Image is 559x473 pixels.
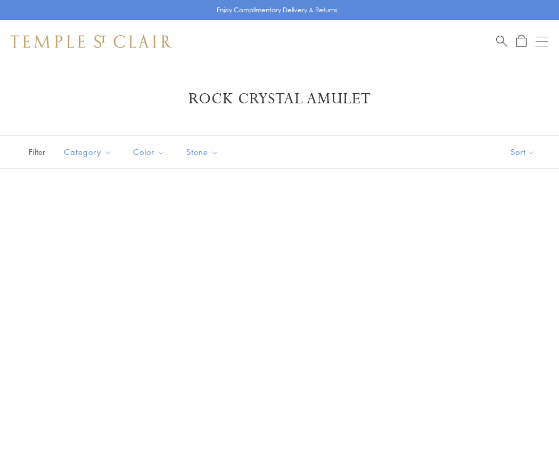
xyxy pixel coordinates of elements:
[496,35,507,48] a: Search
[59,145,120,159] span: Category
[181,145,227,159] span: Stone
[516,35,527,48] a: Open Shopping Bag
[217,5,338,15] p: Enjoy Complimentary Delivery & Returns
[27,89,532,109] h1: Rock Crystal Amulet
[487,136,559,168] button: Show sort by
[128,145,173,159] span: Color
[56,140,120,164] button: Category
[178,140,227,164] button: Stone
[11,35,171,48] img: Temple St. Clair
[125,140,173,164] button: Color
[536,35,548,48] button: Open navigation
